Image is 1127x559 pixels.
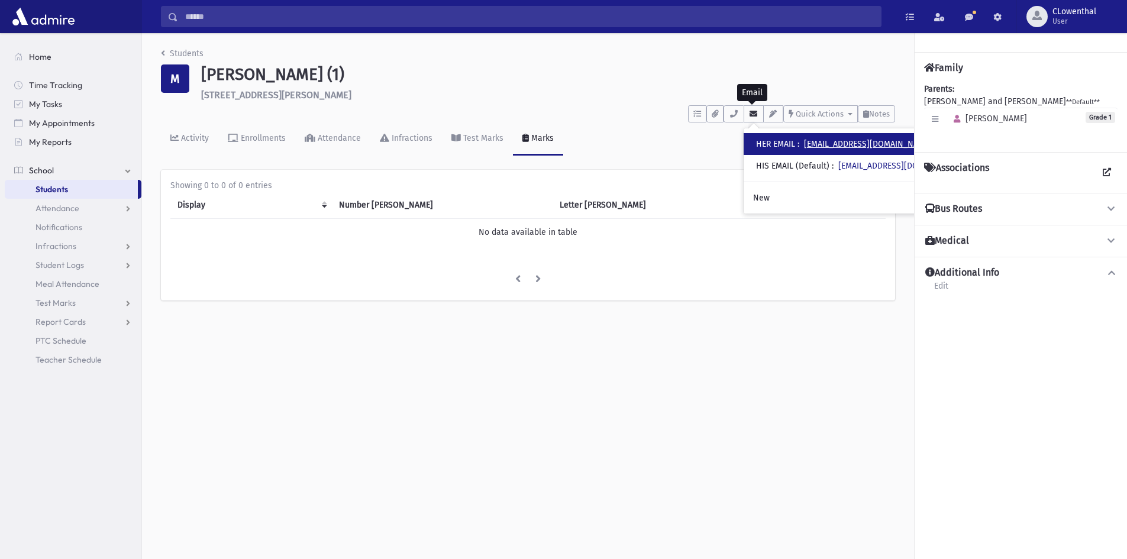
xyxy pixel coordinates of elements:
td: No data available in table [170,218,886,245]
nav: breadcrumb [161,47,204,64]
a: Meal Attendance [5,274,141,293]
div: Test Marks [461,133,503,143]
div: Showing 0 to 0 of 0 entries [170,179,886,192]
h4: Bus Routes [925,203,982,215]
span: : [832,161,834,171]
input: Search [178,6,881,27]
a: Teacher Schedule [5,350,141,369]
a: New [744,187,976,209]
span: School [29,165,54,176]
span: CLowenthal [1052,7,1096,17]
div: HER EMAIL [756,138,932,150]
a: Notifications [5,218,141,237]
button: Notes [858,105,895,122]
span: Infractions [35,241,76,251]
span: My Reports [29,137,72,147]
span: Notifications [35,222,82,232]
a: Attendance [5,199,141,218]
a: Attendance [295,122,370,156]
span: My Tasks [29,99,62,109]
a: Marks [513,122,563,156]
a: Activity [161,122,218,156]
span: Report Cards [35,316,86,327]
button: Medical [924,235,1118,247]
a: Enrollments [218,122,295,156]
a: Infractions [370,122,442,156]
th: Display [170,192,332,219]
img: AdmirePro [9,5,77,28]
a: Edit [934,279,949,300]
b: Parents: [924,84,954,94]
span: Students [35,184,68,195]
button: Additional Info [924,267,1118,279]
a: School [5,161,141,180]
a: [EMAIL_ADDRESS][DOMAIN_NAME] [804,139,932,149]
a: Home [5,47,141,66]
div: Infractions [389,133,432,143]
h4: Additional Info [925,267,999,279]
a: Infractions [5,237,141,256]
button: Quick Actions [783,105,858,122]
h4: Associations [924,162,989,183]
a: PTC Schedule [5,331,141,350]
a: My Reports [5,133,141,151]
span: Notes [869,109,890,118]
span: User [1052,17,1096,26]
button: Bus Routes [924,203,1118,215]
span: PTC Schedule [35,335,86,346]
a: Students [5,180,138,199]
a: [EMAIL_ADDRESS][DOMAIN_NAME] [838,161,966,171]
a: Time Tracking [5,76,141,95]
th: Letter Mark [553,192,744,219]
span: Attendance [35,203,79,214]
span: Grade 1 [1086,112,1115,123]
a: My Appointments [5,114,141,133]
a: Test Marks [442,122,513,156]
div: [PERSON_NAME] and [PERSON_NAME] [924,83,1118,143]
div: Attendance [315,133,361,143]
th: Number Mark [332,192,553,219]
span: Meal Attendance [35,279,99,289]
div: Email [737,84,767,101]
div: HIS EMAIL (Default) [756,160,966,172]
h4: Family [924,62,963,73]
div: Activity [179,133,209,143]
span: Student Logs [35,260,84,270]
a: View all Associations [1096,162,1118,183]
span: Teacher Schedule [35,354,102,365]
span: [PERSON_NAME] [948,114,1027,124]
div: Marks [529,133,554,143]
span: Test Marks [35,298,76,308]
a: My Tasks [5,95,141,114]
span: Time Tracking [29,80,82,91]
a: Students [161,49,204,59]
h6: [STREET_ADDRESS][PERSON_NAME] [201,89,895,101]
span: My Appointments [29,118,95,128]
span: Home [29,51,51,62]
div: Enrollments [238,133,286,143]
a: Student Logs [5,256,141,274]
h1: [PERSON_NAME] (1) [201,64,895,85]
a: Test Marks [5,293,141,312]
div: M [161,64,189,93]
a: Report Cards [5,312,141,331]
h4: Medical [925,235,969,247]
span: : [797,139,799,149]
span: Quick Actions [796,109,844,118]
